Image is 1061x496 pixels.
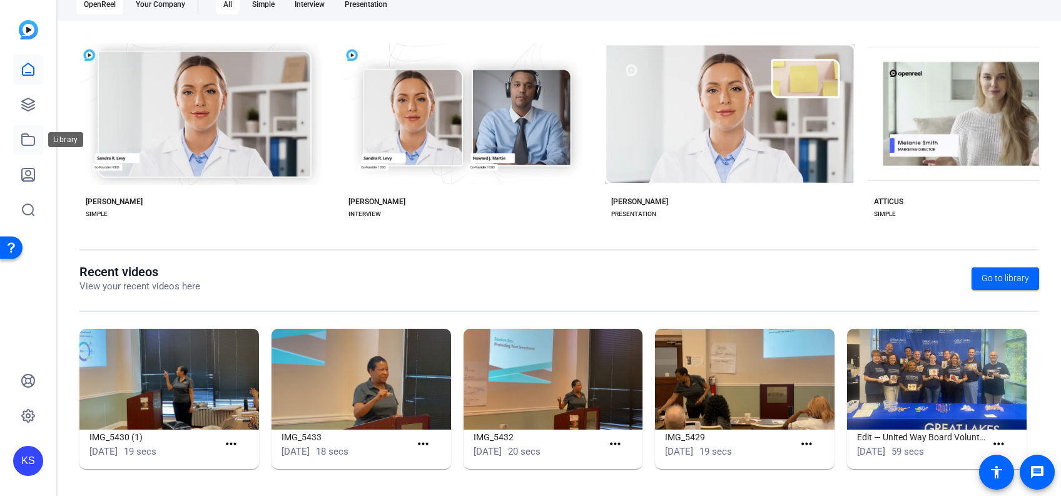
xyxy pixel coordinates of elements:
div: PRESENTATION [611,209,656,219]
span: 59 secs [891,446,924,457]
div: SIMPLE [86,209,108,219]
div: SIMPLE [874,209,896,219]
p: View your recent videos here [79,279,200,294]
div: ATTICUS [874,197,903,207]
div: [PERSON_NAME] [86,197,143,207]
span: [DATE] [89,446,118,457]
mat-icon: more_horiz [799,437,815,452]
img: blue-gradient.svg [19,20,38,39]
h1: IMG_5432 [474,430,602,445]
mat-icon: accessibility [989,465,1004,480]
span: [DATE] [282,446,310,457]
span: [DATE] [665,446,693,457]
span: 19 secs [699,446,732,457]
span: [DATE] [474,446,502,457]
div: [PERSON_NAME] [348,197,405,207]
mat-icon: message [1030,465,1045,480]
mat-icon: more_horiz [415,437,431,452]
img: IMG_5429 [655,329,835,430]
h1: IMG_5430 (1) [89,430,218,445]
h1: Edit — United Way Board Volunteer Video [857,430,986,445]
mat-icon: more_horiz [991,437,1007,452]
h1: IMG_5433 [282,430,410,445]
div: KS [13,446,43,476]
a: Go to library [972,267,1039,290]
span: 19 secs [124,446,156,457]
div: Library [48,132,83,147]
span: 20 secs [508,446,541,457]
img: Edit — United Way Board Volunteer Video [847,329,1027,430]
h1: Recent videos [79,264,200,279]
mat-icon: more_horiz [223,437,239,452]
span: 18 secs [316,446,348,457]
img: IMG_5433 [272,329,451,430]
div: INTERVIEW [348,209,381,219]
span: Go to library [982,272,1029,285]
mat-icon: more_horiz [607,437,623,452]
img: IMG_5432 [464,329,643,430]
div: [PERSON_NAME] [611,197,668,207]
h1: IMG_5429 [665,430,794,445]
img: IMG_5430 (1) [79,329,259,430]
span: [DATE] [857,446,885,457]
